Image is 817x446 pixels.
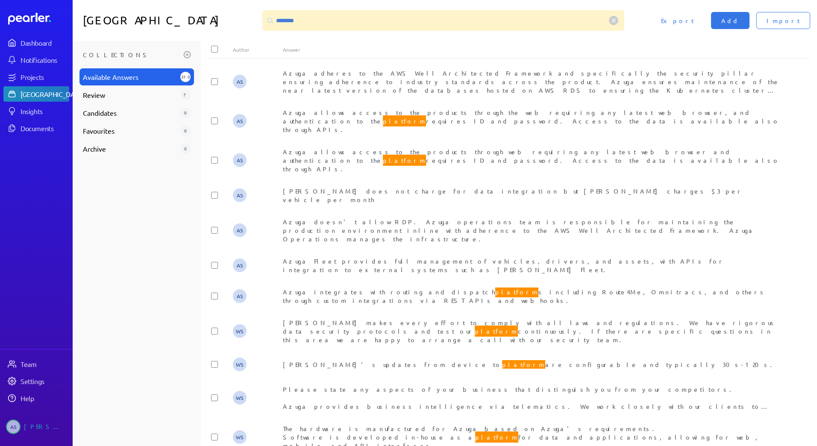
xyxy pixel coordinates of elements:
span: [PERSON_NAME] does not charge for data integration but [PERSON_NAME] charges $3 per vehicle per m... [283,187,744,203]
div: 0 [180,108,191,118]
span: Azuga adheres to the AWS Well Architected Framework and specifically the security pillar ensuring... [283,69,780,111]
a: Notifications [3,52,69,67]
div: Documents [21,124,68,132]
div: [PERSON_NAME] [24,420,67,434]
span: Audrie Stefanini [233,258,247,272]
span: Audrie Stefanini [233,223,247,237]
span: platform [495,286,538,297]
span: Wesley Simpson [233,391,247,405]
button: Add [711,12,749,29]
span: platform [502,359,545,370]
div: 310 [180,72,191,82]
span: Audrie Stefanini [6,420,21,434]
div: Notifications [21,56,68,64]
span: platform [475,326,518,337]
h1: [GEOGRAPHIC_DATA] [83,10,259,31]
a: Documents [3,120,69,136]
span: Archive [83,144,177,154]
span: platform [383,155,426,166]
span: Azuga Fleet provides full management of vehicles, drivers, and assets, with APIs for integration ... [283,257,725,273]
a: Projects [3,69,69,85]
span: Azuga allows access to the products through the web requiring any latest web browser, and authent... [283,109,780,133]
span: Audrie Stefanini [233,289,247,303]
a: Help [3,390,69,406]
span: Import [767,16,800,25]
div: Insights [21,107,68,115]
div: 7 [180,90,191,100]
div: Author [233,46,283,53]
span: Audrie Stefanini [233,188,247,202]
a: Team [3,356,69,372]
span: Export [661,16,694,25]
a: Dashboard [8,13,69,25]
div: 0 [180,126,191,136]
a: Insights [3,103,69,119]
span: Audrie Stefanini [233,75,247,88]
div: Settings [21,377,68,385]
span: [PERSON_NAME]'s updates from device to are configurable and typically 30s-120s. [283,359,777,370]
span: platform [383,115,426,126]
span: Azuga doesn't allow RDP. Azuga operations team is responsible for maintaining the production envi... [283,218,755,243]
span: Candidates [83,108,177,118]
span: Wesley Simpson [233,358,247,371]
span: Review [83,90,177,100]
div: Answer [283,46,785,53]
button: Export [651,12,704,29]
div: Projects [21,73,68,81]
h3: Collections [83,48,180,62]
span: Wesley Simpson [233,324,247,338]
span: Favourites [83,126,177,136]
span: platform [475,431,518,443]
span: Audrie Stefanini [233,153,247,167]
a: [GEOGRAPHIC_DATA] [3,86,69,102]
div: Help [21,394,68,402]
a: AS[PERSON_NAME] [3,416,69,437]
span: Audrie Stefanini [233,114,247,128]
span: Azuga integrates with routing and dispatch s including Route4Me, Omnitracs, and others through cu... [283,286,766,304]
span: Wesley Simpson [233,430,247,444]
div: [GEOGRAPHIC_DATA] [21,90,84,98]
div: Team [21,360,68,368]
div: 0 [180,144,191,154]
a: Settings [3,373,69,389]
span: Available Answers [83,72,177,82]
a: Dashboard [3,35,69,50]
span: Azuga allows access to the products through web requiring any latest web browser and authenticati... [283,148,780,173]
div: Dashboard [21,38,68,47]
span: Add [721,16,739,25]
span: [PERSON_NAME] makes every effort to comply with all laws and regulations. We have rigorous data s... [283,319,776,343]
button: Import [756,12,810,29]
